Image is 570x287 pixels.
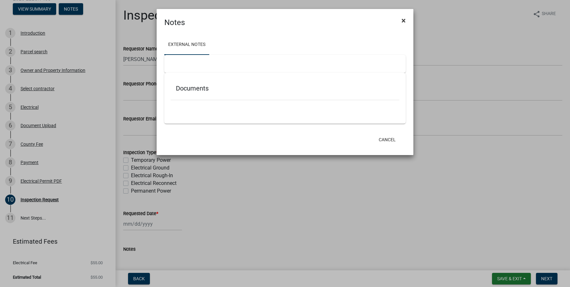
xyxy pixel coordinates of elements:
button: Close [396,12,411,30]
a: External Notes [164,35,209,55]
span: × [402,16,406,25]
button: Cancel [374,134,401,145]
h5: Documents [176,84,394,92]
h4: Notes [164,17,185,28]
